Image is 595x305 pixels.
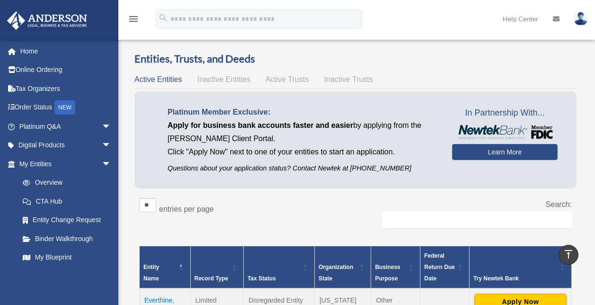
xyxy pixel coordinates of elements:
span: Active Entities [134,75,182,83]
span: Tax Status [248,275,276,282]
h3: Entities, Trusts, and Deeds [134,52,577,66]
span: Federal Return Due Date [424,252,455,282]
th: Record Type: Activate to sort [190,246,243,289]
a: Home [7,42,125,61]
p: Platinum Member Exclusive: [168,106,438,119]
span: Record Type [195,275,229,282]
span: arrow_drop_down [102,154,121,174]
a: Platinum Q&Aarrow_drop_down [7,117,125,136]
span: Inactive Entities [197,75,250,83]
th: Try Newtek Bank : Activate to sort [469,246,571,289]
img: NewtekBankLogoSM.png [457,125,553,139]
span: Active Trusts [266,75,309,83]
img: Anderson Advisors Platinum Portal [4,11,90,30]
th: Business Purpose: Activate to sort [371,246,420,289]
span: In Partnership With... [452,106,558,121]
a: Tax Organizers [7,79,125,98]
img: User Pic [574,12,588,26]
label: Search: [546,200,572,208]
a: My Blueprint [13,248,121,267]
a: Online Ordering [7,61,125,80]
a: Digital Productsarrow_drop_down [7,136,125,155]
a: Overview [13,173,116,192]
i: menu [128,13,139,25]
span: Business Purpose [375,264,400,282]
div: Try Newtek Bank [473,273,557,284]
div: NEW [54,100,75,115]
span: arrow_drop_down [102,136,121,155]
i: search [158,13,169,23]
a: My Entitiesarrow_drop_down [7,154,121,173]
p: Click "Apply Now" next to one of your entities to start an application. [168,145,438,159]
p: Questions about your application status? Contact Newtek at [PHONE_NUMBER] [168,162,438,174]
th: Tax Status: Activate to sort [243,246,314,289]
th: Organization State: Activate to sort [314,246,371,289]
a: menu [128,17,139,25]
span: Inactive Trusts [324,75,373,83]
p: by applying from the [PERSON_NAME] Client Portal. [168,119,438,145]
span: Entity Name [143,264,159,282]
span: Organization State [319,264,353,282]
a: Binder Walkthrough [13,229,121,248]
a: CTA Hub [13,192,121,211]
th: Federal Return Due Date: Activate to sort [420,246,470,289]
a: Order StatusNEW [7,98,125,117]
span: arrow_drop_down [102,117,121,136]
label: entries per page [159,205,214,213]
a: Learn More [452,144,558,160]
a: Tax Due Dates [13,267,121,286]
i: vertical_align_top [563,249,574,260]
th: Entity Name: Activate to invert sorting [140,246,191,289]
span: Apply for business bank accounts faster and easier [168,121,353,129]
a: vertical_align_top [559,245,578,265]
a: Entity Change Request [13,211,121,230]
